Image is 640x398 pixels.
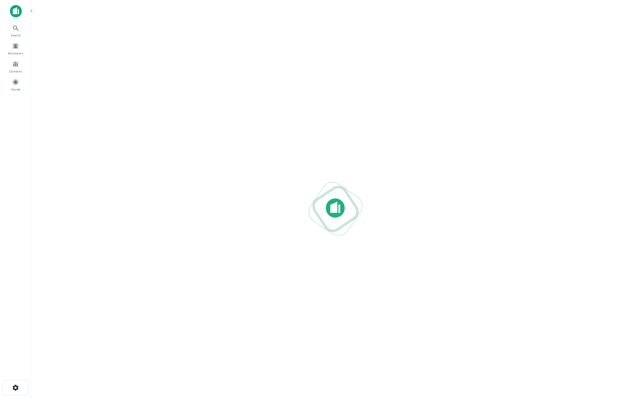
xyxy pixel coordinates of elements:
[2,22,29,39] a: Search
[11,33,21,38] span: Search
[609,348,640,378] iframe: Chat Widget
[2,76,29,93] a: Saved
[10,5,22,17] img: capitalize-icon.png
[9,69,22,74] span: Contacts
[11,87,20,92] span: Saved
[2,58,29,75] a: Contacts
[2,40,29,57] a: Borrowers
[8,51,23,56] span: Borrowers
